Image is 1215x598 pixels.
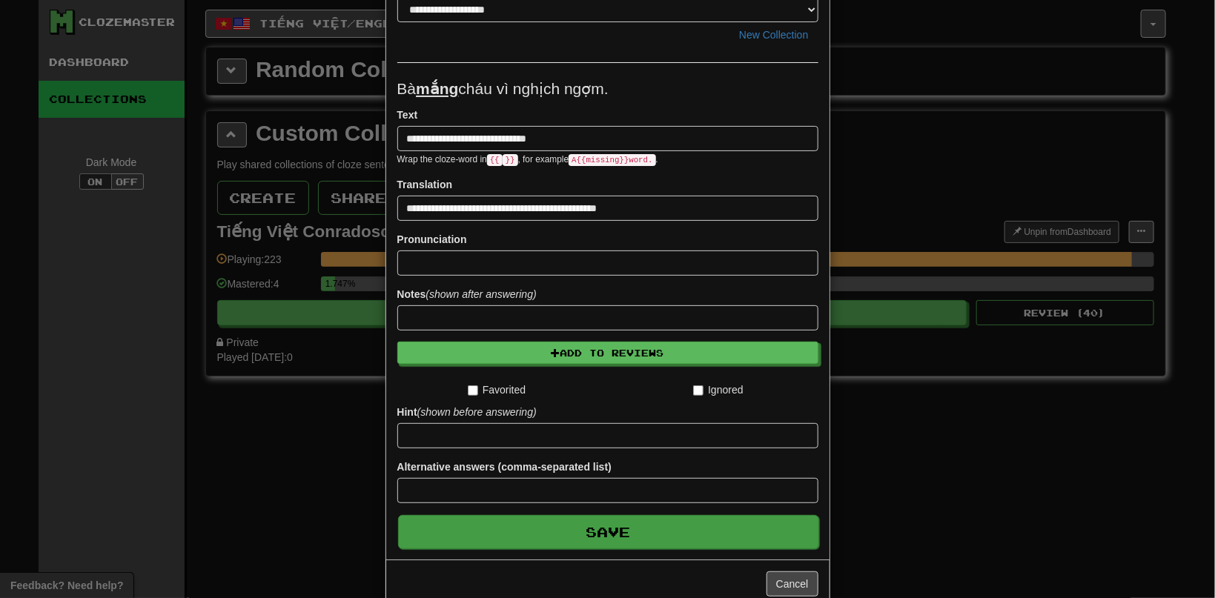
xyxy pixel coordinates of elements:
[693,385,703,396] input: Ignored
[397,459,612,474] label: Alternative answers (comma-separated list)
[397,154,658,165] small: Wrap the cloze-word in , for example .
[426,288,536,300] em: (shown after answering)
[468,385,478,396] input: Favorited
[468,382,526,397] label: Favorited
[503,154,518,166] code: }}
[397,107,418,122] label: Text
[767,571,818,597] button: Cancel
[397,405,537,419] label: Hint
[416,80,458,97] u: mắng
[569,154,655,166] code: A {{ missing }} word.
[397,287,537,302] label: Notes
[397,232,467,247] label: Pronunciation
[487,154,503,166] code: {{
[417,406,537,418] em: (shown before answering)
[397,342,818,364] button: Add to Reviews
[397,177,453,192] label: Translation
[397,78,818,100] p: Bà cháu vì nghịch ngợm.
[693,382,743,397] label: Ignored
[729,22,818,47] button: New Collection
[398,515,819,549] button: Save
